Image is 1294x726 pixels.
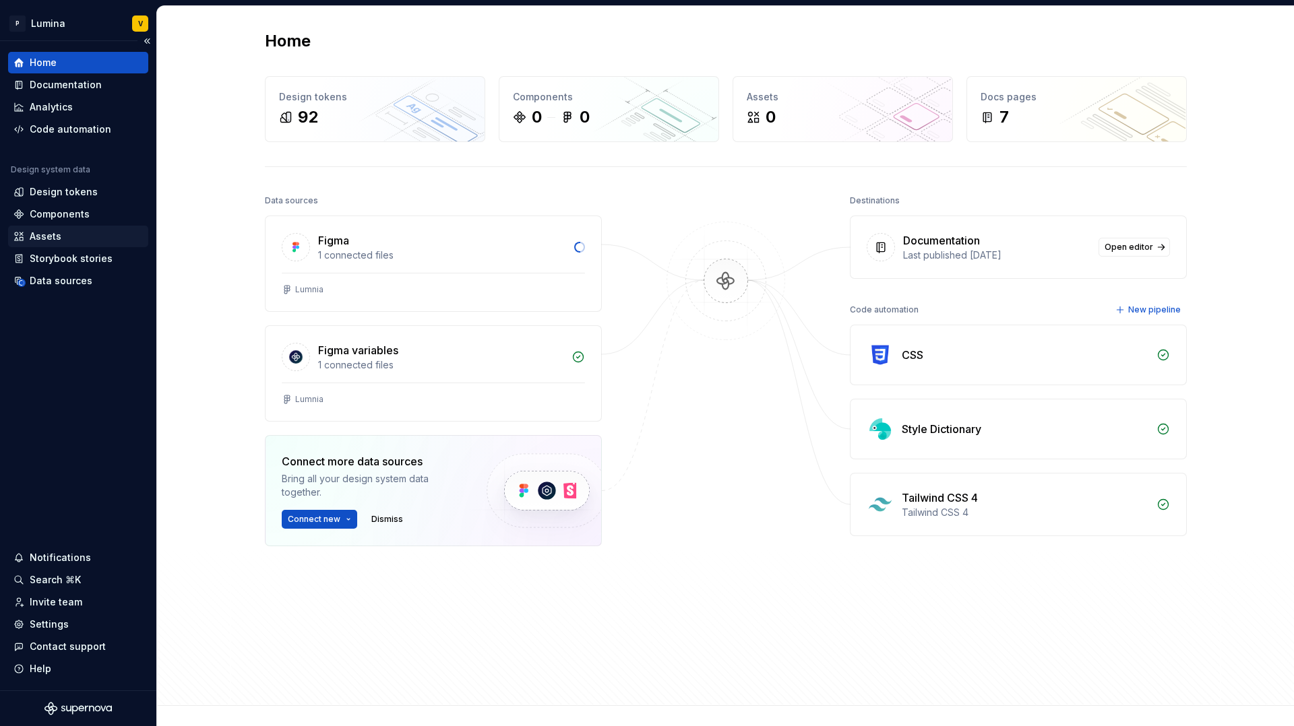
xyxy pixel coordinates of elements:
div: Invite team [30,595,82,609]
span: Dismiss [371,514,403,525]
a: Assets0 [733,76,953,142]
div: Lumnia [295,284,323,295]
button: Notifications [8,547,148,568]
a: Design tokens [8,181,148,203]
div: Help [30,662,51,675]
a: Components [8,203,148,225]
div: Code automation [30,123,111,136]
div: Components [30,207,90,221]
div: Notifications [30,551,91,564]
div: Docs pages [981,90,1173,104]
a: Docs pages7 [966,76,1187,142]
div: Design system data [11,164,90,175]
h2: Home [265,30,311,52]
div: Destinations [850,191,900,210]
div: Tailwind CSS 4 [902,490,978,506]
button: Dismiss [365,510,409,529]
div: 0 [532,106,542,128]
div: Code automation [850,300,919,319]
div: Documentation [903,232,980,249]
div: Last published [DATE] [903,249,1090,262]
a: Components00 [499,76,719,142]
a: Documentation [8,74,148,96]
div: Analytics [30,100,73,114]
div: Design tokens [30,185,98,199]
button: Connect new [282,510,357,529]
a: Data sources [8,270,148,292]
div: Lumina [31,17,65,30]
button: New pipeline [1111,300,1187,319]
a: Settings [8,614,148,635]
div: Search ⌘K [30,573,81,587]
span: Open editor [1105,242,1153,253]
div: 0 [580,106,590,128]
a: Home [8,52,148,73]
div: Storybook stories [30,252,113,265]
div: Connect more data sources [282,453,464,469]
div: CSS [902,347,923,363]
span: New pipeline [1128,304,1181,315]
a: Storybook stories [8,248,148,269]
a: Design tokens92 [265,76,485,142]
div: Data sources [30,274,92,288]
div: Tailwind CSS 4 [902,506,1148,519]
button: Search ⌘K [8,569,148,591]
div: Contact support [30,640,106,653]
svg: Supernova Logo [44,702,112,715]
a: Assets [8,226,148,247]
div: Home [30,56,57,69]
div: Style Dictionary [902,421,981,437]
div: 1 connected files [318,249,566,262]
div: 1 connected files [318,358,563,372]
div: Figma variables [318,342,398,358]
div: Assets [30,230,61,243]
a: Analytics [8,96,148,118]
a: Invite team [8,591,148,613]
div: V [138,18,143,29]
div: 0 [766,106,776,128]
span: Connect new [288,514,340,525]
button: PLuminaV [3,9,154,38]
a: Figma1 connected filesLumnia [265,216,602,312]
button: Contact support [8,636,148,657]
div: 92 [298,106,318,128]
a: Figma variables1 connected filesLumnia [265,325,602,422]
a: Open editor [1099,238,1170,257]
div: Components [513,90,705,104]
div: Figma [318,232,349,249]
div: 7 [999,106,1009,128]
div: Settings [30,618,69,631]
div: Assets [747,90,939,104]
div: Documentation [30,78,102,92]
a: Code automation [8,119,148,140]
div: Lumnia [295,394,323,405]
div: P [9,15,26,32]
div: Design tokens [279,90,471,104]
button: Collapse sidebar [137,32,156,51]
div: Bring all your design system data together. [282,472,464,499]
button: Help [8,658,148,680]
div: Data sources [265,191,318,210]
